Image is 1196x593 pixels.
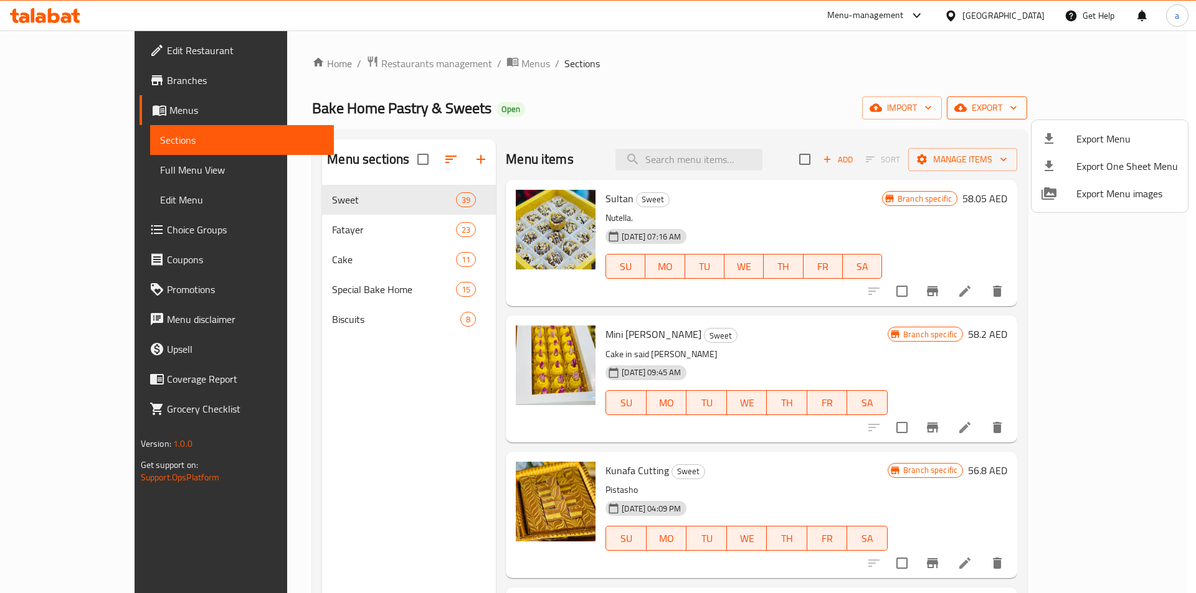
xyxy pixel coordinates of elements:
li: Export menu items [1032,125,1188,152]
li: Export one sheet menu items [1032,152,1188,180]
li: Export Menu images [1032,180,1188,207]
span: Export Menu images [1076,186,1178,201]
span: Export Menu [1076,131,1178,146]
span: Export One Sheet Menu [1076,159,1178,174]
